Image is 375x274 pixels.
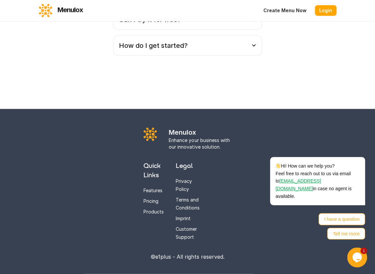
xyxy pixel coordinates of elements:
[347,247,368,267] iframe: chat widget
[175,161,199,170] h2: Legal
[249,105,368,244] iframe: chat widget
[175,178,192,192] a: Privacy Policy
[169,128,231,137] div: Menulox
[114,36,262,56] div: How do I get started?
[39,4,52,17] img: logo
[143,209,164,214] a: Products
[143,188,162,193] a: Features
[150,253,225,261] a: ©e1plus - All rights reserved.
[143,161,167,180] h2: Quick Links
[143,128,157,141] img: logo
[175,226,197,240] a: Customer Support
[175,215,190,221] a: Imprint
[143,198,158,204] a: Pricing
[39,4,83,17] a: Menulox
[315,5,336,16] a: Login
[169,137,231,150] p: Enhance your business with our innovative solution.
[259,5,311,16] a: Create Menu Now
[175,197,199,210] a: Terms and Conditions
